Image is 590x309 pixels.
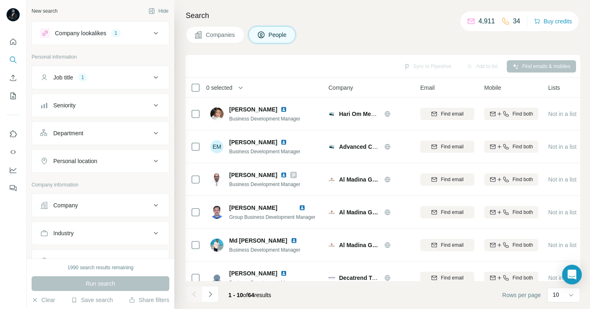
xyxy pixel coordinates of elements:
[328,209,335,216] img: Logo of Al Madina Group
[210,206,223,219] img: Avatar
[513,274,533,282] span: Find both
[229,247,300,253] span: Business Development Manager
[548,143,576,150] span: Not in a list
[7,181,20,195] button: Feedback
[478,16,495,26] p: 4,911
[210,173,223,186] img: Avatar
[68,264,134,271] div: 1990 search results remaining
[229,214,315,220] span: Group Business Development Manager
[280,270,287,277] img: LinkedIn logo
[328,176,335,183] img: Logo of Al Madina Group
[32,7,57,15] div: New search
[210,107,223,120] img: Avatar
[328,84,353,92] span: Company
[534,16,572,27] button: Buy credits
[548,111,576,117] span: Not in a list
[53,257,83,265] div: HQ location
[111,30,121,37] div: 1
[339,208,380,216] span: Al Madina Group
[420,84,435,92] span: Email
[32,296,55,304] button: Clear
[484,239,538,251] button: Find both
[339,241,380,249] span: Al Madina Group
[502,291,541,299] span: Rows per page
[32,223,169,243] button: Industry
[339,275,405,281] span: Decatrend Technologies
[228,292,271,298] span: results
[441,110,463,118] span: Find email
[513,16,520,26] p: 34
[53,157,97,165] div: Personal location
[229,116,300,122] span: Business Development Manager
[441,241,463,249] span: Find email
[339,175,380,184] span: Al Madina Group
[513,176,533,183] span: Find both
[7,89,20,103] button: My lists
[291,237,297,244] img: LinkedIn logo
[484,141,538,153] button: Find both
[441,274,463,282] span: Find email
[78,74,87,81] div: 1
[229,269,277,277] span: [PERSON_NAME]
[7,145,20,159] button: Use Surfe API
[210,239,223,252] img: Avatar
[55,29,106,37] div: Company lookalikes
[228,292,243,298] span: 1 - 10
[280,172,287,178] img: LinkedIn logo
[53,129,83,137] div: Department
[269,31,287,39] span: People
[206,84,232,92] span: 0 selected
[420,173,474,186] button: Find email
[32,181,169,189] p: Company information
[328,143,335,150] img: Logo of Advanced Communications Company
[32,95,169,115] button: Seniority
[484,206,538,218] button: Find both
[339,111,405,117] span: Hari Om Media Services
[328,242,335,248] img: Logo of Al Madina Group
[280,106,287,113] img: LinkedIn logo
[53,201,78,209] div: Company
[143,5,174,17] button: Hide
[484,173,538,186] button: Find both
[129,296,169,304] button: Share filters
[328,111,335,117] img: Logo of Hari Om Media Services
[548,242,576,248] span: Not in a list
[53,73,73,82] div: Job title
[32,195,169,215] button: Company
[553,291,559,299] p: 10
[548,275,576,281] span: Not in a list
[7,163,20,177] button: Dashboard
[484,272,538,284] button: Find both
[210,140,223,153] div: EM
[7,127,20,141] button: Use Surfe on LinkedIn
[229,182,300,187] span: Business Development Manager
[248,292,255,298] span: 64
[513,110,533,118] span: Find both
[441,143,463,150] span: Find email
[484,108,538,120] button: Find both
[202,286,219,302] button: Navigate to next page
[484,84,501,92] span: Mobile
[229,171,277,179] span: [PERSON_NAME]
[229,236,287,245] span: Md [PERSON_NAME]
[186,10,580,21] h4: Search
[229,149,300,154] span: Business Development Manager
[562,265,582,284] div: Open Intercom Messenger
[420,141,474,153] button: Find email
[339,143,442,150] span: Advanced Communications Company
[71,296,113,304] button: Save search
[229,204,277,211] span: [PERSON_NAME]
[513,209,533,216] span: Find both
[7,8,20,21] img: Avatar
[7,52,20,67] button: Search
[53,229,74,237] div: Industry
[328,275,335,281] img: Logo of Decatrend Technologies
[32,151,169,171] button: Personal location
[32,23,169,43] button: Company lookalikes1
[32,123,169,143] button: Department
[243,292,248,298] span: of
[280,139,287,145] img: LinkedIn logo
[548,209,576,216] span: Not in a list
[53,101,75,109] div: Seniority
[206,31,236,39] span: Companies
